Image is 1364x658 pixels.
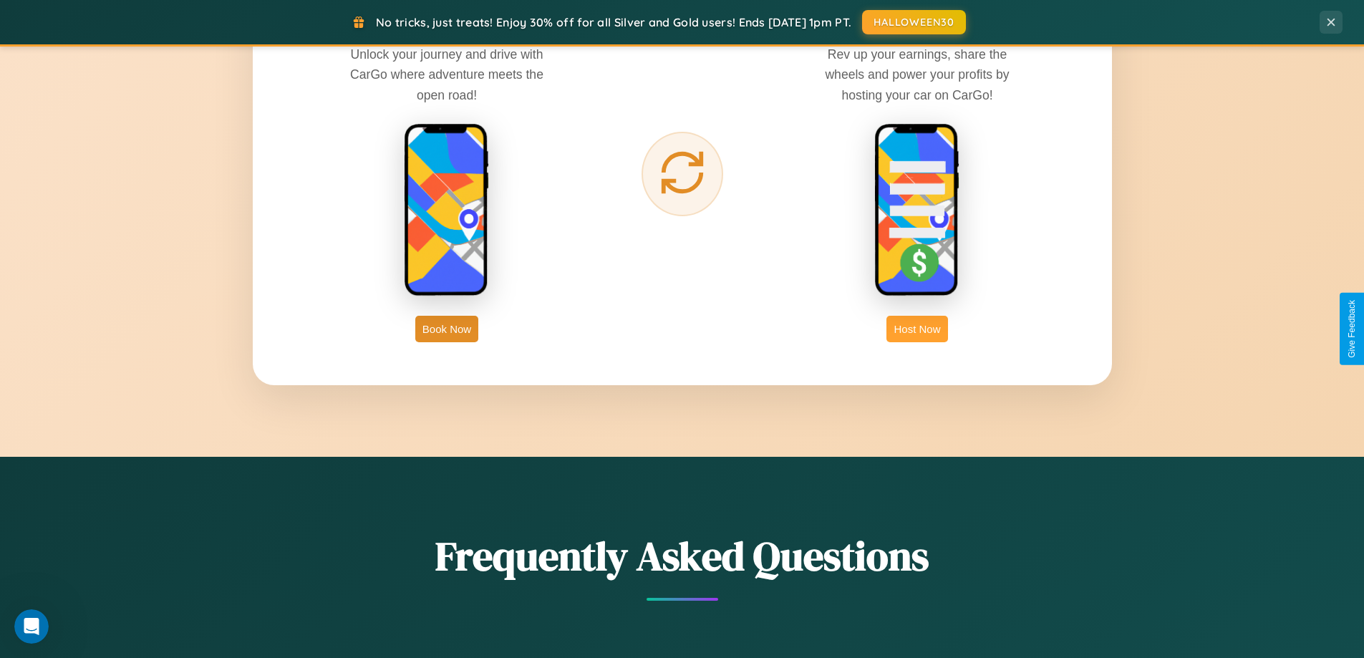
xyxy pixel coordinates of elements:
[886,316,947,342] button: Host Now
[415,316,478,342] button: Book Now
[1347,300,1357,358] div: Give Feedback
[376,15,851,29] span: No tricks, just treats! Enjoy 30% off for all Silver and Gold users! Ends [DATE] 1pm PT.
[862,10,966,34] button: HALLOWEEN30
[874,123,960,298] img: host phone
[339,44,554,105] p: Unlock your journey and drive with CarGo where adventure meets the open road!
[14,609,49,644] iframe: Intercom live chat
[404,123,490,298] img: rent phone
[253,528,1112,584] h2: Frequently Asked Questions
[810,44,1025,105] p: Rev up your earnings, share the wheels and power your profits by hosting your car on CarGo!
